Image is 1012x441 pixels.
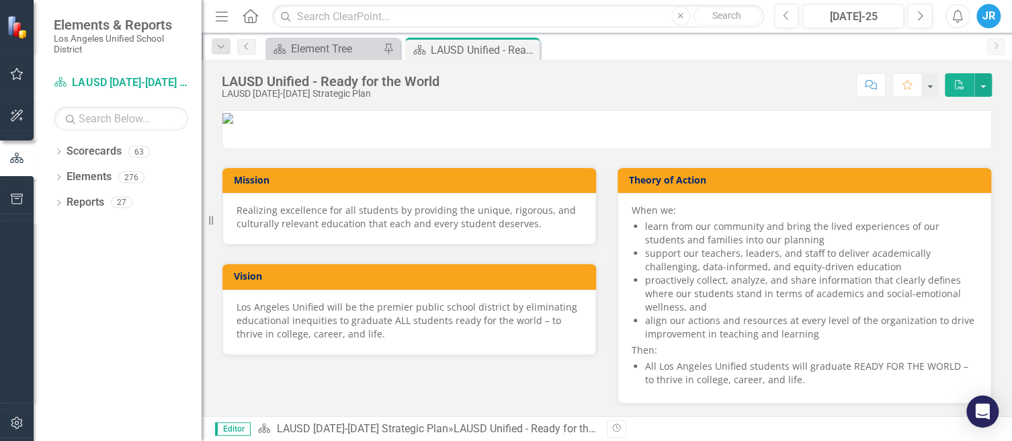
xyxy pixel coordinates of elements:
[54,75,188,91] a: LAUSD [DATE]-[DATE] Strategic Plan
[54,107,188,130] input: Search Below...
[237,204,582,231] div: Realizing excellence for all students by providing the unique, rigorous, and culturally relevant ...
[222,89,439,99] div: LAUSD [DATE]-[DATE] Strategic Plan
[645,274,977,314] li: proactively collect, analyze, and share information that clearly defines where our students stand...
[222,113,233,124] img: LAUSD_combo_seal_wordmark%20v2.png
[67,169,112,185] a: Elements
[693,7,761,26] button: Search
[5,14,31,40] img: ClearPoint Strategy
[291,40,380,57] div: Element Tree
[431,42,536,58] div: LAUSD Unified - Ready for the World
[802,4,904,28] button: [DATE]-25
[272,5,763,28] input: Search ClearPoint...
[118,171,144,183] div: 276
[976,4,1001,28] button: JR
[67,144,122,159] a: Scorecards
[645,247,977,274] li: support our teachers, leaders, and staff to deliver academically challenging, data-informed, and ...
[128,146,150,157] div: 63
[111,197,132,208] div: 27
[237,300,582,341] div: Los Angeles Unified will be the premier public school district by eliminating educational inequit...
[54,33,188,55] small: Los Angeles Unified School District
[269,40,380,57] a: Element Tree
[807,9,899,25] div: [DATE]-25
[54,17,188,33] span: Elements & Reports
[632,204,676,216] span: When we:
[67,195,104,210] a: Reports
[645,314,977,341] li: align our actions and resources at every level of the organization to drive improvement in teachi...
[966,395,999,428] div: Open Intercom Messenger
[234,271,589,281] h3: Vision
[712,10,741,21] span: Search
[222,74,439,89] div: LAUSD Unified - Ready for the World
[629,175,984,185] h3: Theory of Action
[257,422,597,437] div: »
[645,220,977,247] li: learn from our community and bring the lived experiences of our students and families into our pl...
[215,422,251,436] span: Editor
[453,422,624,435] div: LAUSD Unified - Ready for the World
[234,175,589,185] h3: Mission
[632,204,977,387] div: Then:
[276,422,448,435] a: LAUSD [DATE]-[DATE] Strategic Plan
[645,360,977,387] li: All Los Angeles Unified students will graduate READY FOR THE WORLD – to thrive in college, career...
